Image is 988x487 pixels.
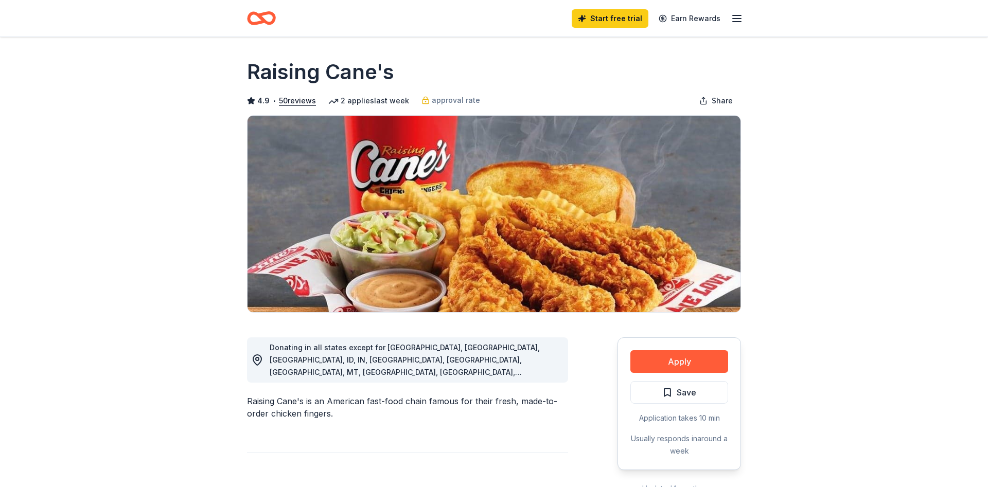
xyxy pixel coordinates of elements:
[432,94,480,106] span: approval rate
[257,95,270,107] span: 4.9
[279,95,316,107] button: 50reviews
[630,412,728,424] div: Application takes 10 min
[270,343,540,426] span: Donating in all states except for [GEOGRAPHIC_DATA], [GEOGRAPHIC_DATA], [GEOGRAPHIC_DATA], ID, IN...
[247,6,276,30] a: Home
[421,94,480,106] a: approval rate
[572,9,648,28] a: Start free trial
[630,350,728,373] button: Apply
[247,395,568,420] div: Raising Cane's is an American fast-food chain famous for their fresh, made-to-order chicken fingers.
[652,9,727,28] a: Earn Rewards
[247,58,394,86] h1: Raising Cane's
[248,116,740,312] img: Image for Raising Cane's
[328,95,409,107] div: 2 applies last week
[691,91,741,111] button: Share
[712,95,733,107] span: Share
[677,386,696,399] span: Save
[273,97,276,105] span: •
[630,432,728,457] div: Usually responds in around a week
[630,381,728,404] button: Save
